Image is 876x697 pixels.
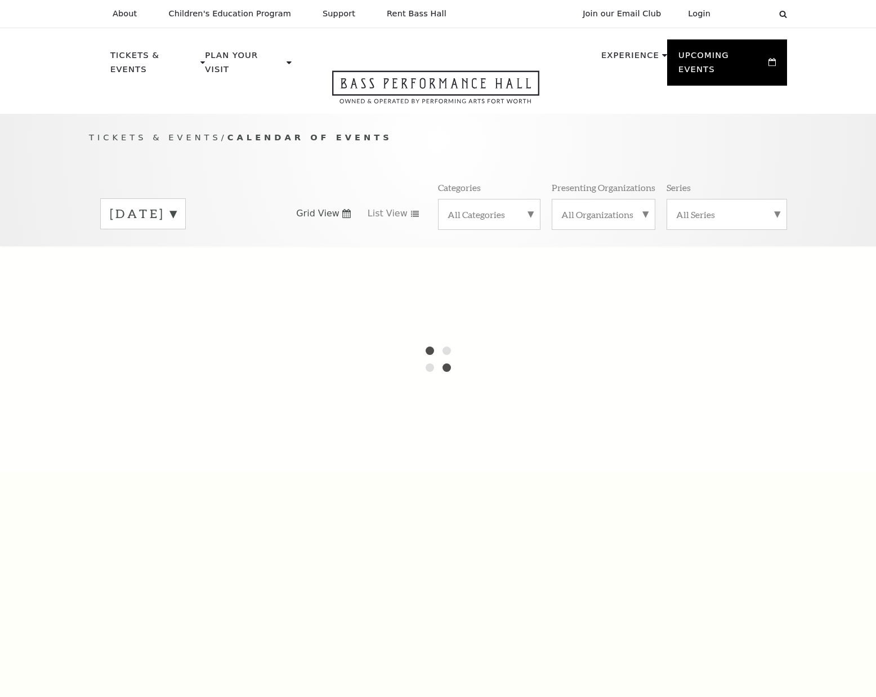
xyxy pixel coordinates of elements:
[168,9,291,19] p: Children's Education Program
[728,8,768,19] select: Select:
[296,207,339,220] span: Grid View
[438,181,481,193] p: Categories
[110,205,176,223] label: [DATE]
[667,181,691,193] p: Series
[205,48,284,83] p: Plan Your Visit
[601,48,659,69] p: Experience
[89,132,221,142] span: Tickets & Events
[110,48,198,83] p: Tickets & Events
[678,48,766,83] p: Upcoming Events
[89,131,787,145] p: /
[368,207,408,220] span: List View
[227,132,392,142] span: Calendar of Events
[113,9,137,19] p: About
[552,181,655,193] p: Presenting Organizations
[323,9,355,19] p: Support
[387,9,446,19] p: Rent Bass Hall
[561,208,646,220] label: All Organizations
[448,208,531,220] label: All Categories
[676,208,777,220] label: All Series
